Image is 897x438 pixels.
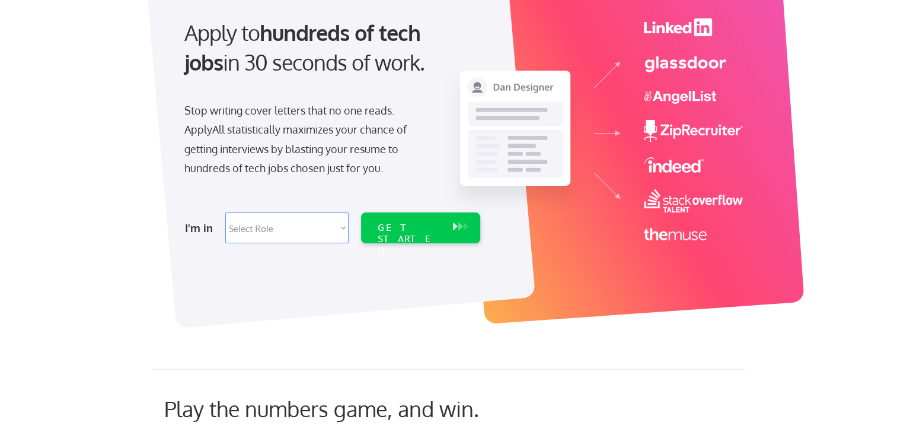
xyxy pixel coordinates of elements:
div: GET STARTED [378,222,441,256]
div: Apply to in 30 seconds of work. [184,18,475,78]
strong: hundreds of tech jobs [184,19,426,75]
div: Play the numbers game, and win. [164,396,532,421]
div: I'm in [185,218,218,237]
div: Stop writing cover letters that no one reads. ApplyAll statistically maximizes your chance of get... [184,101,428,178]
